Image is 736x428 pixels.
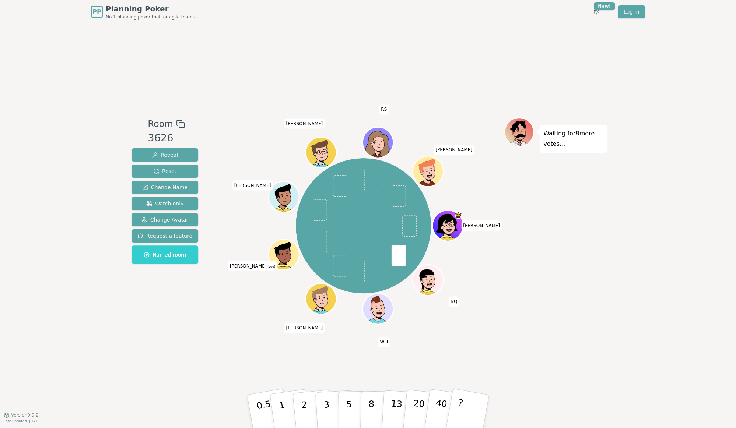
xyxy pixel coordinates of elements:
span: Click to change your name [379,105,389,115]
span: Click to change your name [434,145,474,155]
span: Click to change your name [284,323,325,333]
button: Version0.9.2 [4,412,39,418]
span: Watch only [146,200,184,207]
button: Reset [132,165,198,178]
span: No.1 planning poker tool for agile teams [106,14,195,20]
span: Version 0.9.2 [11,412,39,418]
p: Waiting for 8 more votes... [543,128,604,149]
div: 3626 [148,131,185,146]
span: Request a feature [137,232,192,240]
button: Change Name [132,181,198,194]
button: Request a feature [132,229,198,243]
span: Click to change your name [228,261,277,271]
button: Click to change your avatar [270,240,298,269]
span: Click to change your name [449,296,459,307]
span: PP [92,7,101,16]
span: Room [148,117,173,131]
span: Planning Poker [106,4,195,14]
button: Named room [132,245,198,264]
button: Watch only [132,197,198,210]
span: (you) [266,265,275,268]
div: New! [594,2,615,10]
button: New! [590,5,603,18]
span: Last updated: [DATE] [4,419,41,423]
span: Change Name [142,184,187,191]
span: Click to change your name [378,337,390,347]
a: Log in [618,5,645,18]
span: Click to change your name [232,180,273,191]
button: Change Avatar [132,213,198,226]
span: Click to change your name [284,119,325,129]
span: Named room [144,251,186,258]
span: Change Avatar [141,216,189,223]
span: Heidi is the host [455,211,462,219]
span: Reset [153,167,176,175]
a: PPPlanning PokerNo.1 planning poker tool for agile teams [91,4,195,20]
span: Reveal [152,151,178,159]
span: Click to change your name [461,220,502,231]
button: Reveal [132,148,198,162]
